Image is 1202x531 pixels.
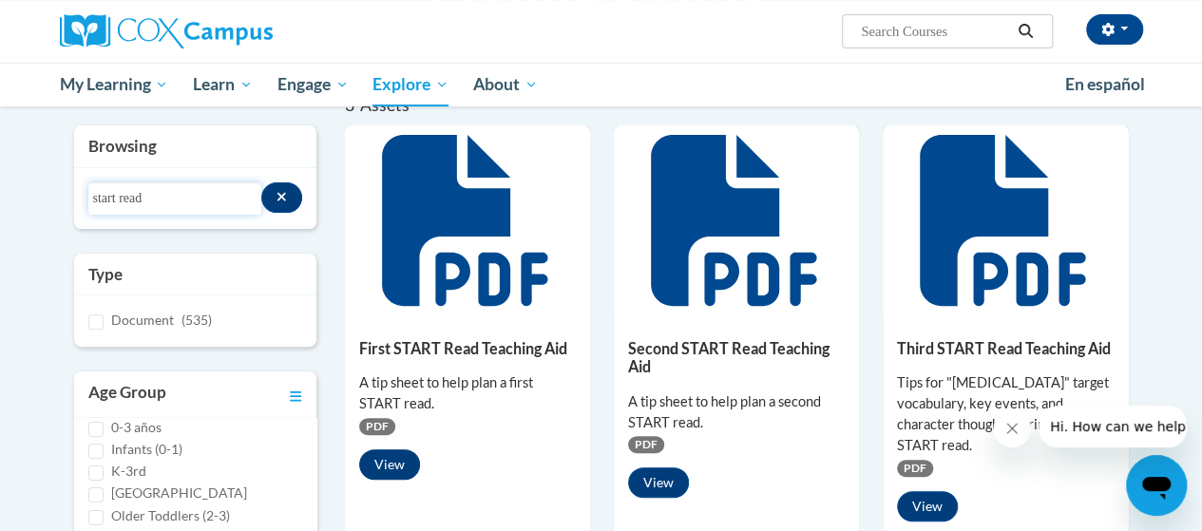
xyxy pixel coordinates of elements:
[628,467,689,498] button: View
[261,182,302,213] button: Search resources
[359,339,576,357] h5: First START Read Teaching Aid
[897,372,1114,456] div: Tips for "[MEDICAL_DATA]" target vocabulary, key events, and character thoughts during the third ...
[181,63,265,106] a: Learn
[193,73,253,96] span: Learn
[111,483,247,503] label: [GEOGRAPHIC_DATA]
[1086,14,1143,45] button: Account Settings
[1065,74,1145,94] span: En español
[628,339,845,376] h5: Second START Read Teaching Aid
[111,417,162,438] label: 0-3 años
[181,312,212,328] span: (535)
[48,63,181,106] a: My Learning
[359,449,420,480] button: View
[897,491,958,522] button: View
[265,63,361,106] a: Engage
[88,381,166,408] h3: Age Group
[46,63,1157,106] div: Main menu
[111,505,230,526] label: Older Toddlers (2-3)
[372,73,448,96] span: Explore
[993,409,1031,447] iframe: Close message
[897,339,1114,357] h5: Third START Read Teaching Aid
[11,13,154,28] span: Hi. How can we help?
[88,263,302,286] h3: Type
[628,391,845,433] div: A tip sheet to help plan a second START read.
[290,381,302,408] a: Toggle collapse
[360,63,461,106] a: Explore
[111,312,174,328] span: Document
[111,461,146,482] label: K-3rd
[60,14,402,48] a: Cox Campus
[1126,455,1187,516] iframe: Button to launch messaging window
[461,63,550,106] a: About
[88,135,302,158] h3: Browsing
[111,439,182,460] label: Infants (0-1)
[59,73,168,96] span: My Learning
[1039,406,1187,447] iframe: Message from company
[359,418,395,435] span: PDF
[859,20,1011,43] input: Search Courses
[360,95,410,115] span: Assets
[277,73,349,96] span: Engage
[628,436,664,453] span: PDF
[1011,20,1040,43] button: Search
[345,95,354,115] span: 3
[359,372,576,414] div: A tip sheet to help plan a first START read.
[88,182,262,215] input: Search resources
[473,73,538,96] span: About
[897,460,933,477] span: PDF
[60,14,273,48] img: Cox Campus
[1053,65,1157,104] a: En español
